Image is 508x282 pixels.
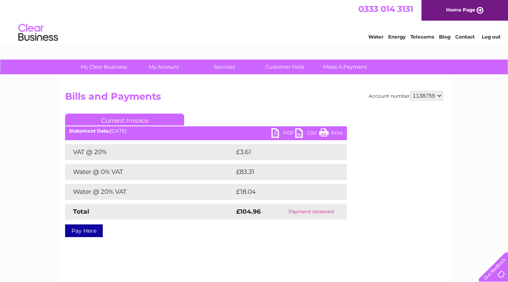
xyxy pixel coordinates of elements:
td: £83.31 [234,164,330,180]
img: logo.png [18,21,58,45]
a: Pay Here [65,224,103,237]
a: My Clear Business [71,60,137,74]
a: Telecoms [410,34,434,40]
a: Make A Payment [312,60,378,74]
a: Contact [455,34,475,40]
a: Blog [439,34,450,40]
a: Customer Help [252,60,317,74]
b: Statement Date: [69,128,110,134]
td: Water @ 0% VAT [65,164,234,180]
a: Services [192,60,257,74]
strong: Total [73,208,89,215]
a: Print [319,128,343,140]
a: Log out [482,34,500,40]
td: Payment received [275,204,347,220]
div: Clear Business is a trading name of Verastar Limited (registered in [GEOGRAPHIC_DATA] No. 3667643... [67,4,442,39]
a: Water [368,34,383,40]
a: PDF [271,128,295,140]
a: CSV [295,128,319,140]
div: [DATE] [65,128,347,134]
h2: Bills and Payments [65,91,443,106]
strong: £104.96 [236,208,261,215]
td: VAT @ 20% [65,144,234,160]
td: £18.04 [234,184,331,200]
div: Account number [369,91,443,100]
td: Water @ 20% VAT [65,184,234,200]
a: My Account [131,60,197,74]
a: 0333 014 3131 [358,4,413,14]
a: Current Invoice [65,114,184,126]
td: £3.61 [234,144,327,160]
a: Energy [388,34,406,40]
